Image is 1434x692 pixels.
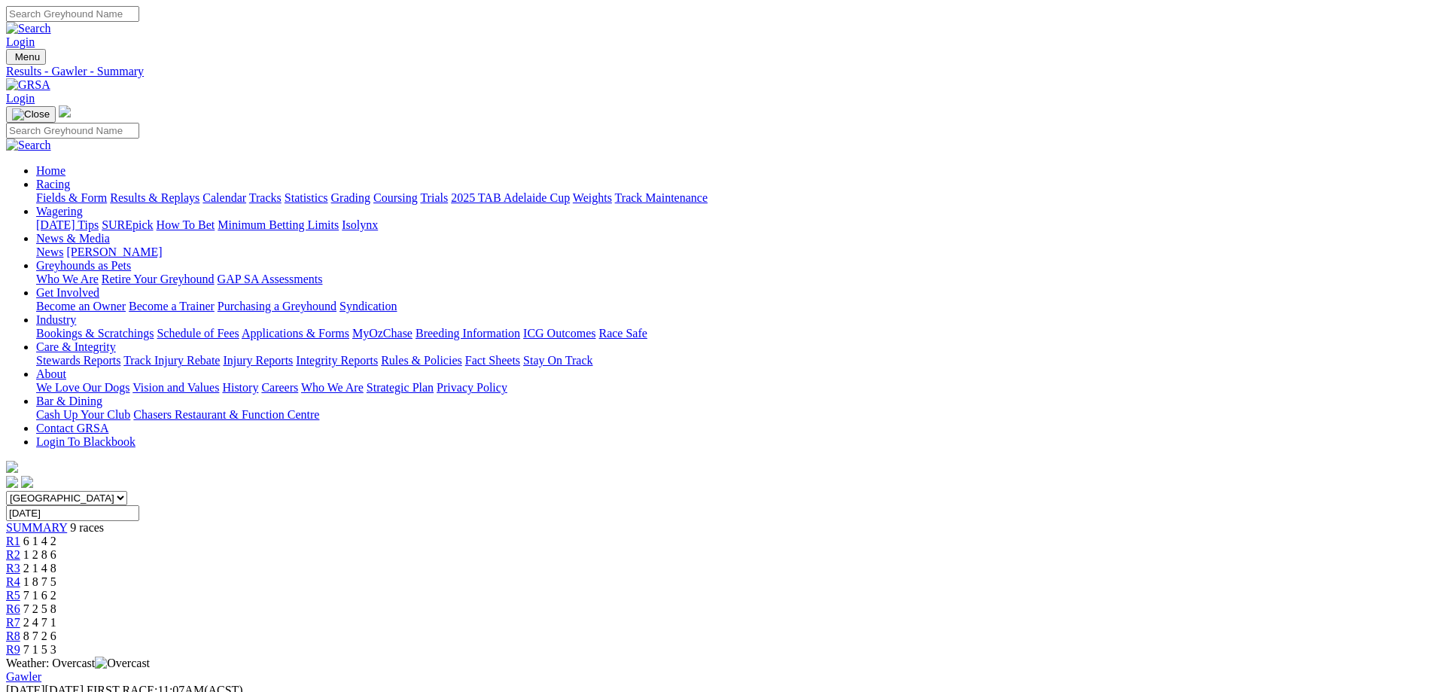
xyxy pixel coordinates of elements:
img: GRSA [6,78,50,92]
a: Track Injury Rebate [123,354,220,367]
a: Login [6,35,35,48]
a: Become an Owner [36,300,126,312]
a: Stewards Reports [36,354,120,367]
a: Race Safe [598,327,647,340]
a: Greyhounds as Pets [36,259,131,272]
a: Breeding Information [416,327,520,340]
a: Who We Are [36,273,99,285]
a: R1 [6,535,20,547]
img: logo-grsa-white.png [59,105,71,117]
a: Isolynx [342,218,378,231]
a: Fields & Form [36,191,107,204]
a: [DATE] Tips [36,218,99,231]
span: 2 4 7 1 [23,616,56,629]
a: Applications & Forms [242,327,349,340]
button: Toggle navigation [6,49,46,65]
a: Careers [261,381,298,394]
span: 9 races [70,521,104,534]
a: History [222,381,258,394]
a: Privacy Policy [437,381,507,394]
a: R4 [6,575,20,588]
a: How To Bet [157,218,215,231]
div: About [36,381,1428,395]
a: R3 [6,562,20,575]
span: Weather: Overcast [6,657,150,669]
a: R9 [6,643,20,656]
a: Syndication [339,300,397,312]
a: Grading [331,191,370,204]
a: Bar & Dining [36,395,102,407]
a: Cash Up Your Club [36,408,130,421]
img: Search [6,139,51,152]
a: Retire Your Greyhound [102,273,215,285]
div: Get Involved [36,300,1428,313]
div: Industry [36,327,1428,340]
a: Gawler [6,670,41,683]
a: Rules & Policies [381,354,462,367]
a: Strategic Plan [367,381,434,394]
a: Calendar [202,191,246,204]
img: Close [12,108,50,120]
span: 2 1 4 8 [23,562,56,575]
a: Care & Integrity [36,340,116,353]
div: News & Media [36,245,1428,259]
span: 7 1 5 3 [23,643,56,656]
a: R6 [6,602,20,615]
a: Injury Reports [223,354,293,367]
a: Login [6,92,35,105]
a: News [36,245,63,258]
span: 7 1 6 2 [23,589,56,602]
a: Track Maintenance [615,191,708,204]
a: Purchasing a Greyhound [218,300,336,312]
a: R7 [6,616,20,629]
span: R5 [6,589,20,602]
div: Care & Integrity [36,354,1428,367]
a: [PERSON_NAME] [66,245,162,258]
img: facebook.svg [6,476,18,488]
div: Greyhounds as Pets [36,273,1428,286]
a: Get Involved [36,286,99,299]
a: Trials [420,191,448,204]
a: Results - Gawler - Summary [6,65,1428,78]
a: Chasers Restaurant & Function Centre [133,408,319,421]
a: Home [36,164,65,177]
div: Wagering [36,218,1428,232]
a: Who We Are [301,381,364,394]
a: ICG Outcomes [523,327,595,340]
a: SUMMARY [6,521,67,534]
a: Fact Sheets [465,354,520,367]
a: Integrity Reports [296,354,378,367]
a: Login To Blackbook [36,435,135,448]
a: Contact GRSA [36,422,108,434]
span: 7 2 5 8 [23,602,56,615]
img: Overcast [95,657,150,670]
input: Search [6,6,139,22]
a: R2 [6,548,20,561]
a: SUREpick [102,218,153,231]
img: twitter.svg [21,476,33,488]
div: Bar & Dining [36,408,1428,422]
a: R8 [6,630,20,642]
a: Racing [36,178,70,191]
a: Tracks [249,191,282,204]
a: 2025 TAB Adelaide Cup [451,191,570,204]
a: Bookings & Scratchings [36,327,154,340]
a: Weights [573,191,612,204]
a: Become a Trainer [129,300,215,312]
span: 6 1 4 2 [23,535,56,547]
a: Statistics [285,191,328,204]
a: MyOzChase [352,327,413,340]
span: 1 8 7 5 [23,575,56,588]
span: Menu [15,51,40,62]
a: About [36,367,66,380]
a: News & Media [36,232,110,245]
a: Minimum Betting Limits [218,218,339,231]
div: Racing [36,191,1428,205]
